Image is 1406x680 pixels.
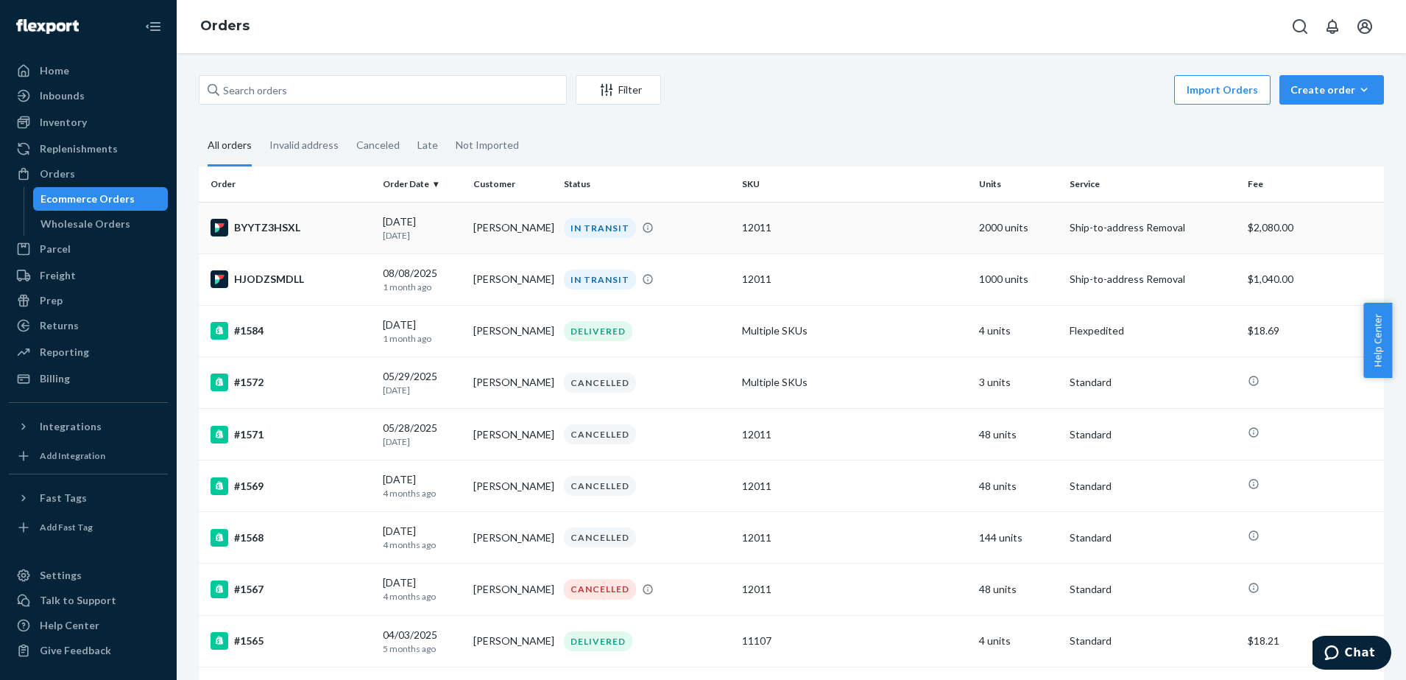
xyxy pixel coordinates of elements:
button: Help Center [1363,303,1392,378]
td: 4 units [973,305,1064,357]
div: 12011 [742,479,967,494]
td: $18.21 [1242,615,1384,667]
div: 12011 [742,530,967,545]
td: 48 units [973,564,1064,615]
p: 1 month ago [383,332,462,345]
div: #1572 [211,374,371,391]
div: Add Integration [40,449,105,462]
div: Filter [576,83,660,97]
td: 1000 units [973,253,1064,305]
p: Standard [1070,530,1236,545]
div: 12011 [742,427,967,442]
td: [PERSON_NAME] [467,564,558,615]
div: [DATE] [383,318,462,345]
td: $2,080.00 [1242,202,1384,253]
div: Orders [40,167,75,181]
div: Inventory [40,115,87,130]
button: Integrations [9,415,168,438]
button: Close Navigation [138,12,168,41]
td: Ship-to-address Removal [1064,202,1242,253]
td: [PERSON_NAME] [467,512,558,564]
a: Ecommerce Orders [33,187,169,211]
div: IN TRANSIT [564,218,636,238]
td: Ship-to-address Removal [1064,253,1242,305]
td: 48 units [973,460,1064,512]
th: Fee [1242,167,1384,202]
p: 1 month ago [383,281,462,293]
div: CANCELLED [564,527,636,547]
div: Canceled [356,126,400,164]
a: Settings [9,564,168,587]
div: CANCELLED [564,476,636,496]
div: Parcel [40,242,71,256]
td: $18.69 [1242,305,1384,357]
button: Create order [1279,75,1384,105]
td: [PERSON_NAME] [467,305,558,357]
th: SKU [736,167,973,202]
td: [PERSON_NAME] [467,357,558,408]
td: 4 units [973,615,1064,667]
td: $1,040.00 [1242,253,1384,305]
td: 3 units [973,357,1064,408]
th: Order Date [377,167,467,202]
div: Fast Tags [40,491,87,505]
div: 12011 [742,582,967,597]
button: Import Orders [1174,75,1271,105]
div: 05/28/2025 [383,421,462,448]
div: IN TRANSIT [564,270,636,290]
div: All orders [208,126,252,167]
div: #1584 [211,322,371,340]
div: DELIVERED [564,631,632,651]
div: Billing [40,371,70,386]
p: [DATE] [383,435,462,448]
button: Filter [576,75,661,105]
div: Replenishments [40,141,118,156]
td: [PERSON_NAME] [467,202,558,253]
a: Parcel [9,237,168,261]
img: Flexport logo [16,19,79,34]
button: Open notifications [1318,12,1347,41]
div: Add Fast Tag [40,521,93,533]
td: Multiple SKUs [736,305,973,357]
div: Talk to Support [40,593,116,608]
div: [DATE] [383,575,462,603]
iframe: Opens a widget where you can chat to one of our agents [1313,636,1391,673]
div: Returns [40,318,79,333]
div: [DATE] [383,472,462,500]
td: [PERSON_NAME] [467,253,558,305]
a: Home [9,59,168,83]
div: Home [40,63,69,78]
td: 48 units [973,409,1064,460]
p: Standard [1070,634,1236,648]
div: DELIVERED [564,321,632,341]
div: Give Feedback [40,643,111,658]
div: 12011 [742,272,967,287]
div: #1569 [211,477,371,495]
div: Settings [40,568,82,583]
a: Wholesale Orders [33,212,169,236]
a: Freight [9,264,168,287]
p: 4 months ago [383,539,462,551]
button: Fast Tags [9,486,168,510]
div: Wholesale Orders [40,217,130,231]
div: 12011 [742,220,967,235]
div: Late [417,126,438,164]
div: CANCELLED [564,373,636,393]
div: Customer [473,178,552,190]
div: [DATE] [383,524,462,551]
a: Returns [9,314,168,337]
p: 4 months ago [383,487,462,500]
div: CANCELLED [564,424,636,444]
button: Talk to Support [9,589,168,612]
a: Reporting [9,340,168,364]
div: #1565 [211,632,371,650]
div: Prep [40,293,63,308]
div: #1567 [211,581,371,598]
td: 144 units [973,512,1064,564]
div: #1571 [211,426,371,444]
div: Help Center [40,618,99,633]
p: [DATE] [383,384,462,396]
p: Standard [1070,375,1236,390]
